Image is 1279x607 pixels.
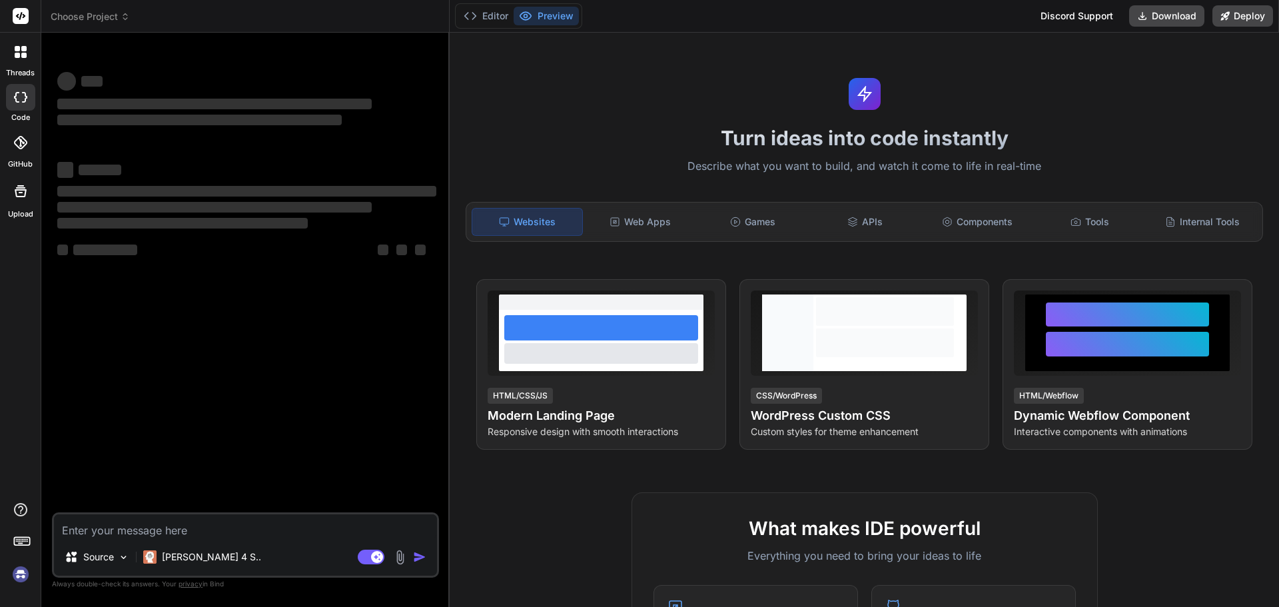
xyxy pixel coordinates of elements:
[9,563,32,586] img: signin
[51,10,130,23] span: Choose Project
[1035,208,1145,236] div: Tools
[57,99,372,109] span: ‌
[1014,425,1241,438] p: Interactive components with animations
[57,186,436,197] span: ‌
[162,550,261,564] p: [PERSON_NAME] 4 S..
[6,67,35,79] label: threads
[698,208,808,236] div: Games
[81,76,103,87] span: ‌
[79,165,121,175] span: ‌
[83,550,114,564] p: Source
[378,245,388,255] span: ‌
[458,7,514,25] button: Editor
[52,578,439,590] p: Always double-check its answers. Your in Bind
[57,72,76,91] span: ‌
[488,406,715,425] h4: Modern Landing Page
[1014,388,1084,404] div: HTML/Webflow
[1212,5,1273,27] button: Deploy
[586,208,695,236] div: Web Apps
[751,406,978,425] h4: WordPress Custom CSS
[11,112,30,123] label: code
[8,159,33,170] label: GitHub
[396,245,407,255] span: ‌
[458,158,1271,175] p: Describe what you want to build, and watch it come to life in real-time
[8,209,33,220] label: Upload
[57,245,68,255] span: ‌
[118,552,129,563] img: Pick Models
[1014,406,1241,425] h4: Dynamic Webflow Component
[488,425,715,438] p: Responsive design with smooth interactions
[1129,5,1204,27] button: Download
[1147,208,1257,236] div: Internal Tools
[413,550,426,564] img: icon
[751,425,978,438] p: Custom styles for theme enhancement
[923,208,1033,236] div: Components
[57,115,342,125] span: ‌
[458,126,1271,150] h1: Turn ideas into code instantly
[653,514,1076,542] h2: What makes IDE powerful
[392,550,408,565] img: attachment
[514,7,579,25] button: Preview
[57,218,308,229] span: ‌
[653,548,1076,564] p: Everything you need to bring your ideas to life
[810,208,920,236] div: APIs
[179,580,203,588] span: privacy
[472,208,583,236] div: Websites
[488,388,553,404] div: HTML/CSS/JS
[57,202,372,213] span: ‌
[57,162,73,178] span: ‌
[143,550,157,564] img: Claude 4 Sonnet
[751,388,822,404] div: CSS/WordPress
[415,245,426,255] span: ‌
[1033,5,1121,27] div: Discord Support
[73,245,137,255] span: ‌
